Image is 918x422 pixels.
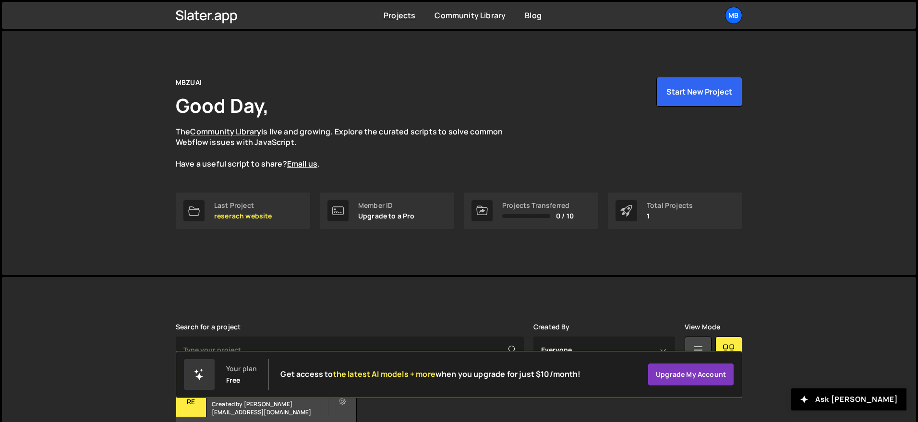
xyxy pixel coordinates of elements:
a: Community Library [435,10,506,21]
p: Upgrade to a Pro [358,212,415,220]
div: Member ID [358,202,415,209]
input: Type your project... [176,337,524,363]
h1: Good Day, [176,92,269,119]
span: 0 / 10 [556,212,574,220]
div: re [176,387,206,417]
span: the latest AI models + more [333,369,435,379]
h2: Get access to when you upgrade for just $10/month! [280,370,580,379]
div: MBZUAI [176,77,202,88]
div: Your plan [226,365,257,373]
div: Total Projects [647,202,693,209]
a: Projects [384,10,415,21]
a: Email us [287,158,317,169]
button: Start New Project [656,77,742,107]
p: reserach website [214,212,272,220]
small: Created by [PERSON_NAME][EMAIL_ADDRESS][DOMAIN_NAME] [212,400,327,416]
a: Community Library [190,126,261,137]
a: Blog [525,10,542,21]
label: View Mode [685,323,720,331]
button: Ask [PERSON_NAME] [791,388,906,410]
div: Projects Transferred [502,202,574,209]
label: Search for a project [176,323,241,331]
a: Last Project reserach website [176,193,310,229]
p: 1 [647,212,693,220]
div: Free [226,376,241,384]
label: Created By [533,323,570,331]
a: Upgrade my account [648,363,734,386]
div: Last Project [214,202,272,209]
p: The is live and growing. Explore the curated scripts to solve common Webflow issues with JavaScri... [176,126,521,169]
a: MB [725,7,742,24]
